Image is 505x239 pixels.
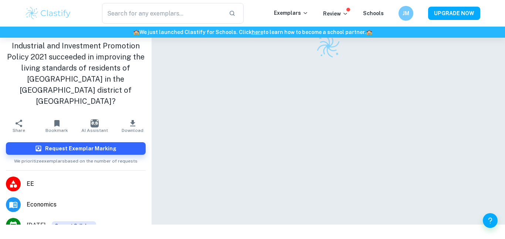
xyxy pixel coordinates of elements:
[113,116,151,136] button: Download
[6,142,146,155] button: Request Exemplar Marking
[52,221,96,229] span: Current Syllabus
[38,116,75,136] button: Bookmark
[45,144,116,153] h6: Request Exemplar Marking
[52,221,96,229] div: This exemplar is based on the current syllabus. Feel free to refer to it for inspiration/ideas wh...
[102,3,223,24] input: Search for any exemplars...
[402,9,410,17] h6: JM
[133,29,139,35] span: 🏫
[274,9,308,17] p: Exemplars
[76,116,113,136] button: AI Assistant
[6,29,146,107] h1: To what extent has the Jharkhand Industrial and Investment Promotion Policy 2021 succeeded in imp...
[27,180,146,188] span: EE
[13,128,25,133] span: Share
[428,7,480,20] button: UPGRADE NOW
[81,128,108,133] span: AI Assistant
[399,6,413,21] button: JM
[45,128,68,133] span: Bookmark
[27,221,46,230] span: [DATE]
[314,32,343,61] img: Clastify logo
[27,200,146,209] span: Economics
[1,28,504,36] h6: We just launched Clastify for Schools. Click to learn how to become a school partner.
[122,128,143,133] span: Download
[252,29,263,35] a: here
[25,6,72,21] img: Clastify logo
[363,10,384,16] a: Schools
[14,155,138,164] span: We prioritize exemplars based on the number of requests
[91,119,99,127] img: AI Assistant
[323,10,348,18] p: Review
[366,29,372,35] span: 🏫
[483,213,498,228] button: Help and Feedback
